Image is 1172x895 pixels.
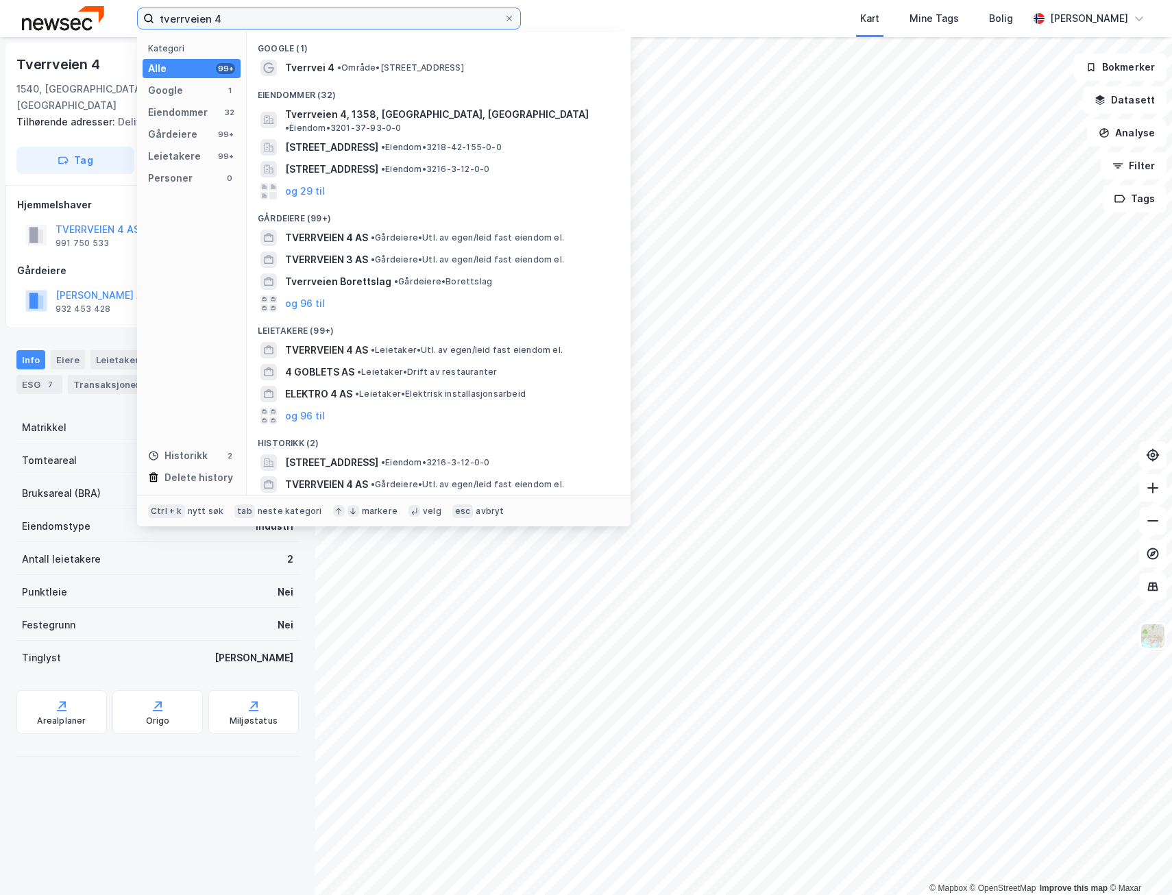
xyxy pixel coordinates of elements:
div: Kart [860,10,879,27]
span: • [371,345,375,355]
iframe: Chat Widget [1103,829,1172,895]
img: Z [1140,623,1166,649]
div: nytt søk [188,506,224,517]
div: Tomteareal [22,452,77,469]
div: 7 [43,378,57,391]
div: Leietakere (99+) [247,315,631,339]
span: • [381,142,385,152]
button: Analyse [1087,119,1167,147]
span: Tverrvei 4 [285,60,334,76]
span: • [285,123,289,133]
div: Nei [278,584,293,600]
div: tab [234,504,255,518]
div: Leietakere [148,148,201,164]
div: Bruksareal (BRA) [22,485,101,502]
div: Bolig [989,10,1013,27]
div: Info [16,350,45,369]
div: 99+ [216,63,235,74]
span: Gårdeiere • Utl. av egen/leid fast eiendom el. [371,479,564,490]
span: 4 GOBLETS AS [285,364,354,380]
div: Gårdeiere (99+) [247,202,631,227]
div: 932 453 428 [56,304,110,315]
div: Eiendomstype [22,518,90,535]
span: Eiendom • 3201-37-93-0-0 [285,123,402,134]
div: 991 750 533 [56,238,109,249]
div: velg [423,506,441,517]
button: og 29 til [285,183,325,199]
a: Mapbox [929,883,967,893]
div: ESG [16,375,62,394]
div: Kategori [148,43,241,53]
span: • [381,164,385,174]
span: Leietaker • Elektrisk installasjonsarbeid [355,389,526,400]
div: Tverrveien 4 [16,53,103,75]
div: 32 [224,107,235,118]
a: OpenStreetMap [970,883,1036,893]
div: Arealplaner [37,715,86,726]
div: avbryt [476,506,504,517]
span: TVERRVEIEN 3 AS [285,252,368,268]
span: • [355,389,359,399]
span: Tverrveien Borettslag [285,273,391,290]
div: Kontrollprogram for chat [1103,829,1172,895]
span: • [381,457,385,467]
button: Filter [1101,152,1167,180]
div: Hjemmelshaver [17,197,298,213]
div: Alle [148,60,167,77]
span: Tilhørende adresser: [16,116,118,127]
span: [STREET_ADDRESS] [285,454,378,471]
span: Gårdeiere • Utl. av egen/leid fast eiendom el. [371,232,564,243]
span: • [371,479,375,489]
div: Eiere [51,350,85,369]
button: Tags [1103,185,1167,212]
div: Google (1) [247,32,631,57]
div: Historikk (2) [247,427,631,452]
div: Nei [278,617,293,633]
div: Festegrunn [22,617,75,633]
span: TVERRVEIEN 4 AS [285,230,368,246]
span: Eiendom • 3216-3-12-0-0 [381,164,489,175]
input: Søk på adresse, matrikkel, gårdeiere, leietakere eller personer [154,8,504,29]
div: Leietakere [90,350,167,369]
span: Leietaker • Drift av restauranter [357,367,497,378]
div: 1540, [GEOGRAPHIC_DATA], [GEOGRAPHIC_DATA] [16,81,241,114]
span: • [337,62,341,73]
div: [PERSON_NAME] [215,650,293,666]
div: Eiendommer (32) [247,79,631,103]
button: Tag [16,147,134,174]
button: og 96 til [285,295,325,312]
span: TVERRVEIEN 4 AS [285,342,368,358]
span: Område • [STREET_ADDRESS] [337,62,464,73]
span: • [394,276,398,286]
span: Leietaker • Utl. av egen/leid fast eiendom el. [371,345,563,356]
div: Google [148,82,183,99]
div: Gårdeiere [17,262,298,279]
span: Eiendom • 3216-3-12-0-0 [381,457,489,468]
button: og 96 til [285,408,325,424]
span: • [371,232,375,243]
span: • [371,254,375,265]
div: Miljøstatus [230,715,278,726]
div: Personer [148,170,193,186]
a: Improve this map [1040,883,1108,893]
span: [STREET_ADDRESS] [285,139,378,156]
div: 0 [224,173,235,184]
img: newsec-logo.f6e21ccffca1b3a03d2d.png [22,6,104,30]
div: Punktleie [22,584,67,600]
div: 2 [224,450,235,461]
div: Deliveien 6 [16,114,288,130]
span: Gårdeiere • Utl. av egen/leid fast eiendom el. [371,254,564,265]
span: Eiendom • 3218-42-155-0-0 [381,142,502,153]
div: Matrikkel [22,419,66,436]
div: Ctrl + k [148,504,185,518]
div: 1 [224,85,235,96]
span: • [357,367,361,377]
span: [STREET_ADDRESS] [285,161,378,177]
div: Historikk [148,447,208,464]
div: markere [362,506,398,517]
div: Eiendommer [148,104,208,121]
div: 2 [287,551,293,567]
span: Gårdeiere • Borettslag [394,276,492,287]
div: Mine Tags [909,10,959,27]
div: neste kategori [258,506,322,517]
